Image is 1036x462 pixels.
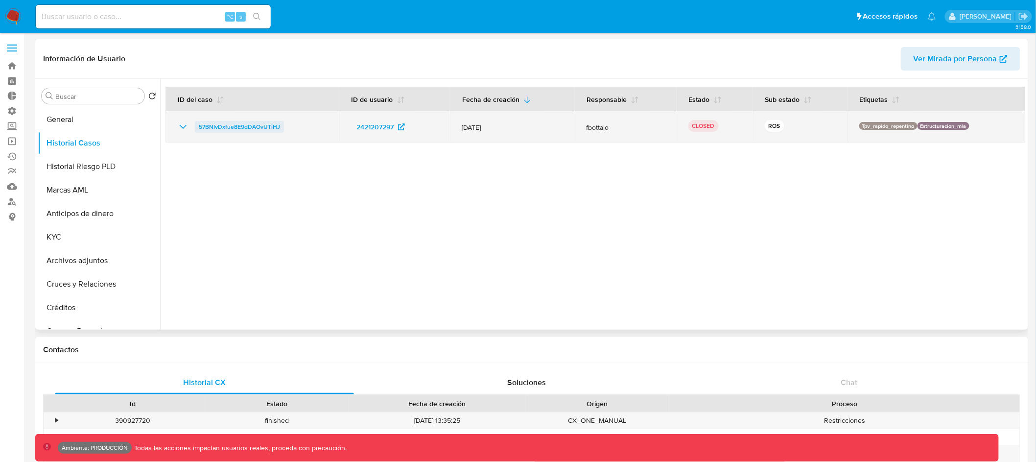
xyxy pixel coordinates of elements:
p: Todas las acciones impactan usuarios reales, proceda con precaución. [132,443,347,453]
button: Historial Casos [38,131,160,155]
div: Proceso [676,399,1013,409]
div: MANUAL_REVIEW [525,429,669,445]
div: Fecha de creación [355,399,518,409]
span: Historial CX [183,377,226,388]
button: Anticipos de dinero [38,202,160,225]
button: Ver Mirada por Persona [901,47,1020,71]
div: [DATE] 19:57:42 [349,429,525,445]
span: ⌥ [226,12,234,21]
button: Marcas AML [38,178,160,202]
span: Chat [841,377,858,388]
div: PF - Restricciones MP [669,429,1020,445]
div: • [55,416,58,425]
button: search-icon [247,10,267,24]
span: Ver Mirada por Persona [914,47,997,71]
div: Estado [212,399,342,409]
div: Id [68,399,198,409]
a: Notificaciones [928,12,936,21]
div: 388116399 [61,429,205,445]
button: Historial Riesgo PLD [38,155,160,178]
div: finished [205,413,349,429]
div: Origen [532,399,662,409]
button: Archivos adjuntos [38,249,160,272]
span: Accesos rápidos [863,11,918,22]
span: Soluciones [508,377,546,388]
button: Volver al orden por defecto [148,92,156,103]
h1: Información de Usuario [43,54,125,64]
div: [DATE] 13:35:25 [349,413,525,429]
h1: Contactos [43,345,1020,355]
button: Cuentas Bancarias [38,319,160,343]
div: 390927720 [61,413,205,429]
input: Buscar usuario o caso... [36,10,271,23]
p: diego.assum@mercadolibre.com [960,12,1015,21]
div: Restricciones [669,413,1020,429]
button: Créditos [38,296,160,319]
button: Cruces y Relaciones [38,272,160,296]
button: KYC [38,225,160,249]
div: CX_ONE_MANUAL [525,413,669,429]
button: Buscar [46,92,53,100]
input: Buscar [55,92,141,101]
button: General [38,108,160,131]
div: finished [205,429,349,445]
span: s [239,12,242,21]
p: Ambiente: PRODUCCIÓN [62,446,128,450]
div: • [55,433,58,442]
a: Salir [1018,11,1029,22]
